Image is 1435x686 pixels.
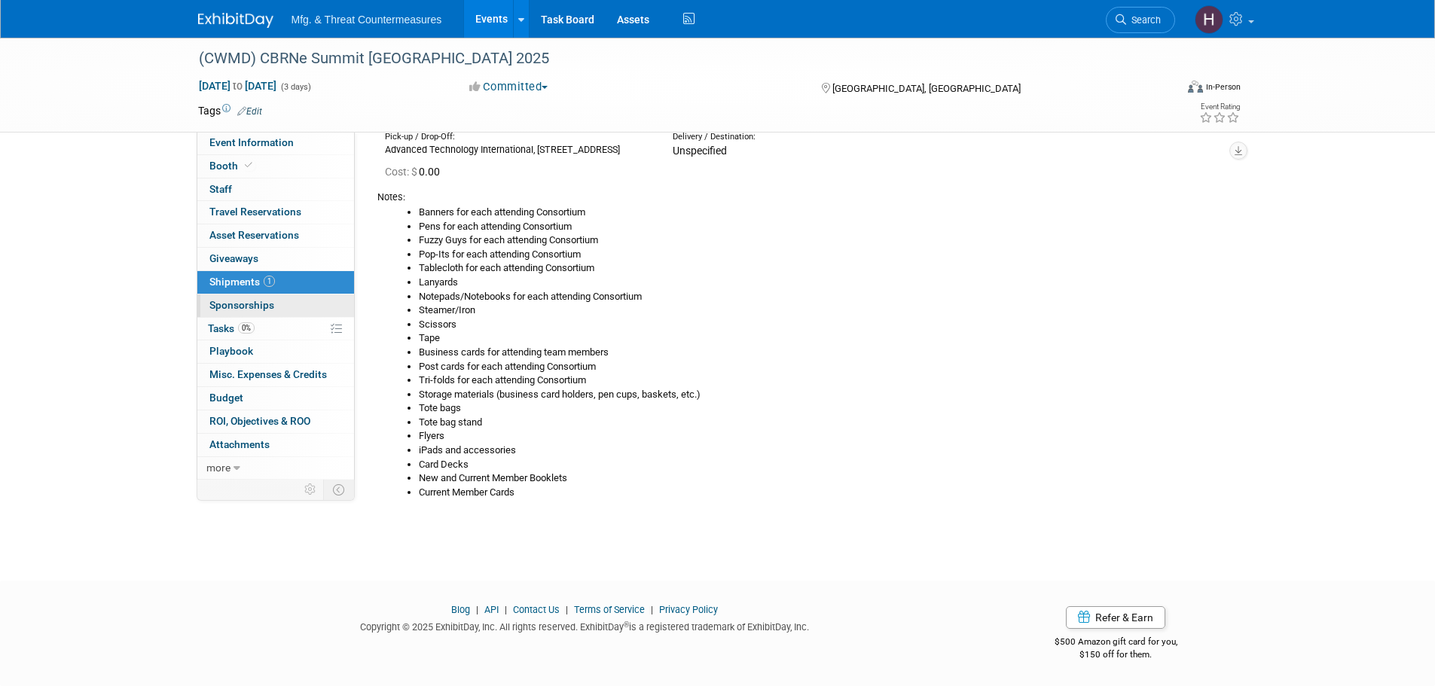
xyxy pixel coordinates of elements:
span: (3 days) [279,82,311,92]
div: Event Rating [1199,103,1240,111]
span: Search [1126,14,1161,26]
span: Staff [209,183,232,195]
div: Event Format [1086,78,1241,101]
li: Tri-folds for each attending Consortium [419,373,1226,388]
span: [GEOGRAPHIC_DATA], [GEOGRAPHIC_DATA] [832,83,1021,94]
a: Playbook [197,340,354,363]
div: (CWMD) CBRNe Summit [GEOGRAPHIC_DATA] 2025 [194,45,1153,72]
a: Booth [197,155,354,178]
img: Hillary Hawkins [1195,5,1223,34]
span: | [472,604,482,615]
a: Asset Reservations [197,224,354,247]
span: more [206,462,231,474]
img: Format-Inperson.png [1188,81,1203,93]
li: New and Current Member Booklets [419,471,1226,486]
span: Shipments [209,276,275,288]
span: Travel Reservations [209,206,301,218]
a: Misc. Expenses & Credits [197,364,354,386]
li: Tote bags [419,401,1226,416]
a: Edit [237,106,262,117]
li: Pop-Its for each attending Consortium [419,248,1226,262]
li: Tote bag stand [419,416,1226,430]
a: Search [1106,7,1175,33]
li: Card Decks [419,458,1226,472]
span: Mfg. & Threat Countermeasures [292,14,442,26]
li: iPads and accessories [419,444,1226,458]
a: Terms of Service [574,604,645,615]
a: Tasks0% [197,318,354,340]
td: Tags [198,103,262,118]
li: Post cards for each attending Consortium [419,360,1226,374]
img: ExhibitDay [198,13,273,28]
a: Giveaways [197,248,354,270]
td: Toggle Event Tabs [323,480,354,499]
li: Lanyards [419,276,1226,290]
span: [DATE] [DATE] [198,79,277,93]
span: Asset Reservations [209,229,299,241]
span: Unspecified [673,145,727,157]
a: Staff [197,178,354,201]
a: Event Information [197,132,354,154]
a: Contact Us [513,604,560,615]
i: Booth reservation complete [245,161,252,169]
span: Playbook [209,345,253,357]
span: Giveaways [209,252,258,264]
span: 1 [264,276,275,287]
div: $500 Amazon gift card for you, [994,626,1238,660]
li: Fuzzy Guys for each attending Consortium [419,233,1226,248]
div: Copyright © 2025 ExhibitDay, Inc. All rights reserved. ExhibitDay is a registered trademark of Ex... [198,617,972,634]
a: Budget [197,387,354,410]
div: Delivery / Destination: [673,131,938,143]
a: Travel Reservations [197,201,354,224]
span: | [647,604,657,615]
a: Blog [451,604,470,615]
span: | [501,604,511,615]
td: Personalize Event Tab Strip [298,480,324,499]
span: Event Information [209,136,294,148]
button: Committed [464,79,554,95]
div: Notes: [377,191,1226,204]
sup: ® [624,620,629,629]
span: Cost: $ [385,166,419,178]
a: Privacy Policy [659,604,718,615]
div: In-Person [1205,81,1241,93]
li: Notepads/Notebooks for each attending Consortium [419,290,1226,304]
li: Business cards for attending team members [419,346,1226,360]
div: Advanced Technology International, [STREET_ADDRESS] [385,143,650,157]
li: Tape [419,331,1226,346]
span: to [231,80,245,92]
span: 0.00 [385,166,446,178]
div: Pick-up / Drop-Off: [385,131,650,143]
span: Budget [209,392,243,404]
a: API [484,604,499,615]
a: Sponsorships [197,294,354,317]
a: Shipments1 [197,271,354,294]
li: Steamer/Iron [419,303,1226,318]
span: Attachments [209,438,270,450]
span: Tasks [208,322,255,334]
li: Banners for each attending Consortium [419,206,1226,220]
span: Misc. Expenses & Credits [209,368,327,380]
span: Booth [209,160,255,172]
div: $150 off for them. [994,648,1238,661]
span: 0% [238,322,255,334]
span: | [562,604,572,615]
li: Scissors [419,318,1226,332]
li: Storage materials (business card holders, pen cups, baskets, etc.) [419,388,1226,402]
a: more [197,457,354,480]
a: Refer & Earn [1066,606,1165,629]
li: Current Member Cards [419,486,1226,500]
span: ROI, Objectives & ROO [209,415,310,427]
li: Tablecloth for each attending Consortium [419,261,1226,276]
span: Sponsorships [209,299,274,311]
li: Flyers [419,429,1226,444]
a: ROI, Objectives & ROO [197,410,354,433]
li: Pens for each attending Consortium [419,220,1226,234]
a: Attachments [197,434,354,456]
